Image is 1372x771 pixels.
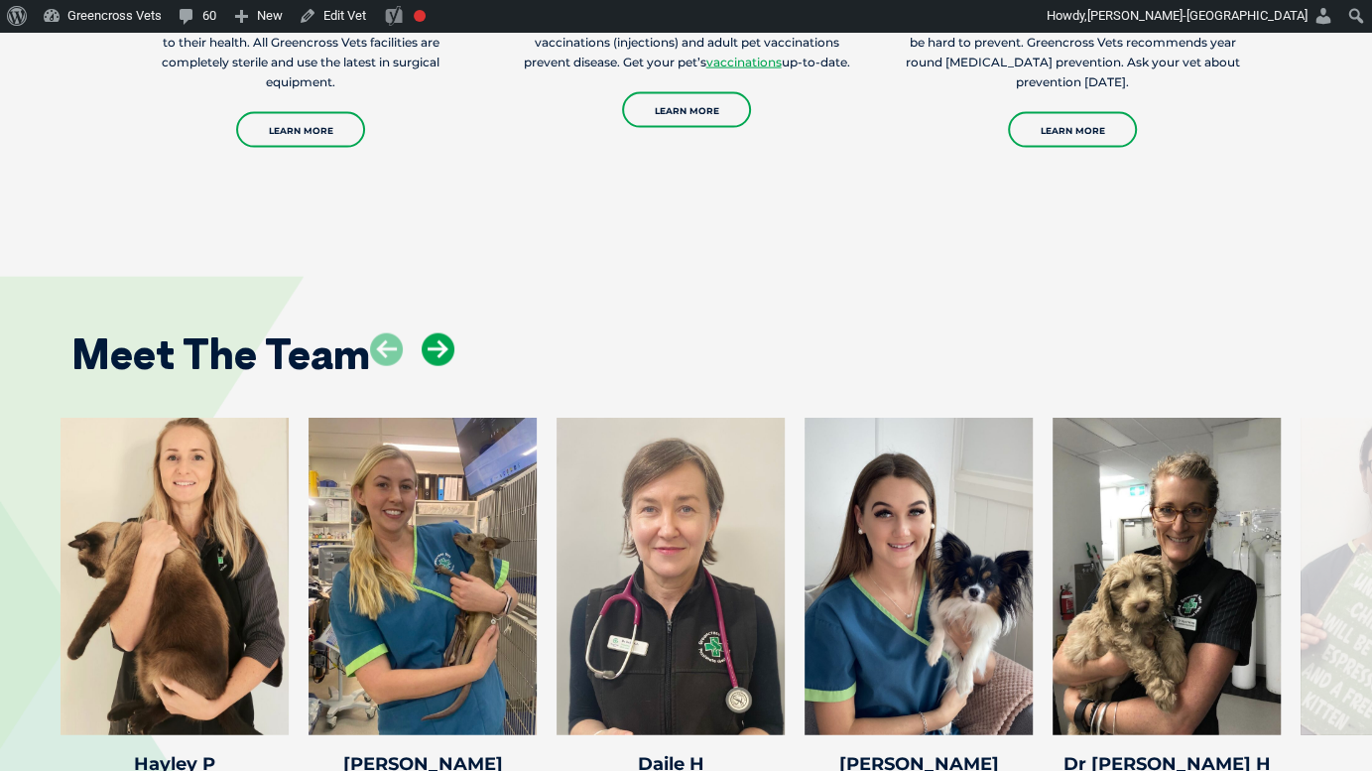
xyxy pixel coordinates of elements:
a: Learn More [1008,112,1137,148]
p: Getting your pet (neutered or spayed) is essential to their health. All Greencross Vets facilitie... [131,13,471,92]
p: Prevention is the best medicine. Kitten and puppy vaccinations (injections) and adult pet vaccina... [517,13,857,72]
a: Learn More [236,112,365,148]
p: [MEDICAL_DATA] can be hard to detect, but it needn’t be hard to prevent. Greencross Vets recommen... [903,13,1243,92]
div: Needs improvement [414,10,426,22]
a: Learn More [622,92,751,128]
span: [PERSON_NAME]-[GEOGRAPHIC_DATA] [1087,8,1308,23]
a: vaccinations [706,55,782,69]
button: Search [1333,90,1353,110]
h2: Meet The Team [71,333,370,375]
